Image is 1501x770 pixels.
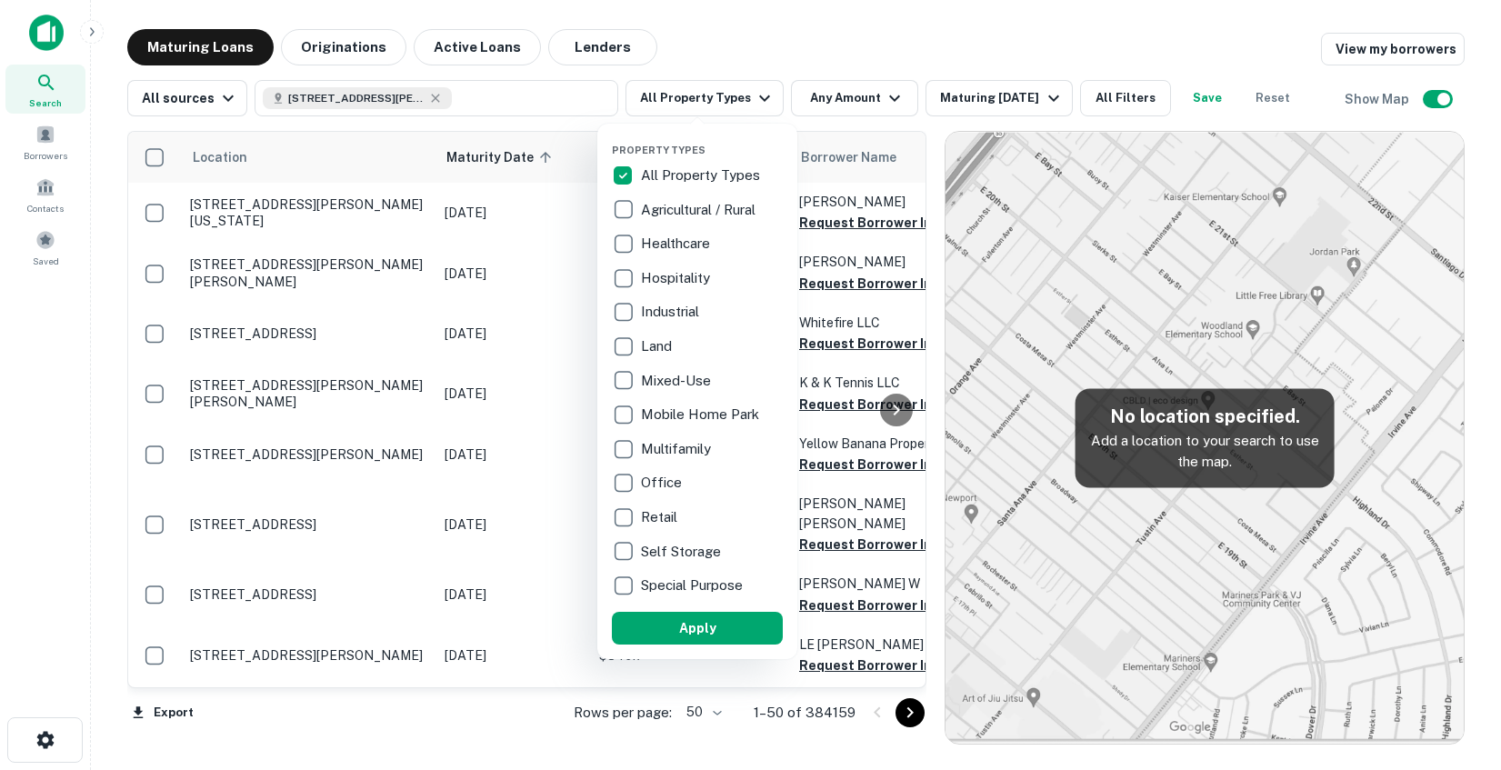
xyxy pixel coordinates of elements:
p: Mixed-Use [641,370,715,392]
p: Special Purpose [641,575,746,596]
p: Hospitality [641,267,714,289]
p: Mobile Home Park [641,404,763,425]
button: Apply [612,612,783,645]
p: All Property Types [641,165,764,186]
iframe: Chat Widget [1410,625,1501,712]
p: Agricultural / Rural [641,199,759,221]
p: Office [641,472,685,494]
p: Land [641,335,675,357]
p: Healthcare [641,233,714,255]
p: Multifamily [641,438,715,460]
p: Industrial [641,301,703,323]
p: Retail [641,506,681,528]
p: Self Storage [641,541,725,563]
span: Property Types [612,145,705,155]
